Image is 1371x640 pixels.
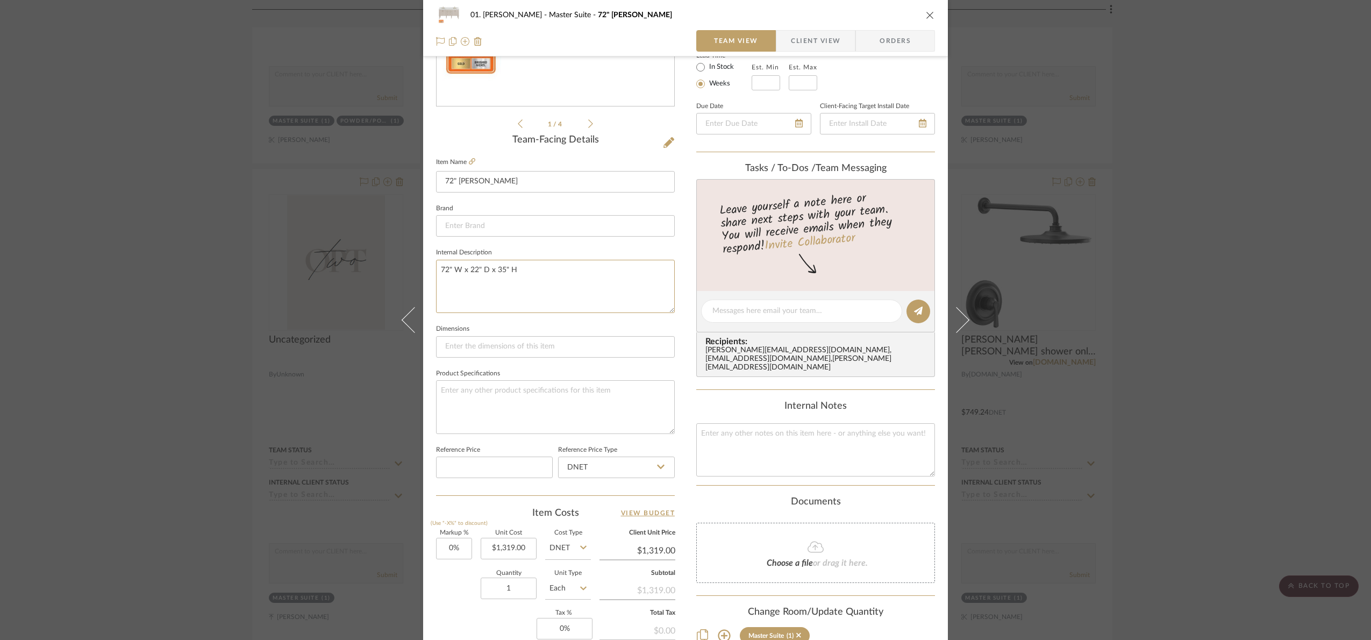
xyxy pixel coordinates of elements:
[436,134,675,146] div: Team-Facing Details
[745,163,816,173] span: Tasks / To-Dos /
[764,229,856,256] a: Invite Collaborator
[707,62,734,72] label: In Stock
[470,11,549,19] span: 01. [PERSON_NAME]
[481,571,537,576] label: Quantity
[549,11,598,19] span: Master Suite
[621,507,675,520] a: View Budget
[707,79,730,89] label: Weeks
[599,610,675,616] label: Total Tax
[868,30,923,52] span: Orders
[436,336,675,358] input: Enter the dimensions of this item
[813,559,868,567] span: or drag it here.
[436,371,500,376] label: Product Specifications
[436,206,453,211] label: Brand
[752,63,779,71] label: Est. Min
[925,10,935,20] button: close
[599,571,675,576] label: Subtotal
[599,580,675,599] div: $1,319.00
[545,530,591,536] label: Cost Type
[696,607,935,618] div: Change Room/Update Quantity
[599,530,675,536] label: Client Unit Price
[820,104,909,109] label: Client-Facing Target Install Date
[696,60,752,90] mat-radio-group: Select item type
[695,187,937,259] div: Leave yourself a note here or share next steps with your team. You will receive emails when they ...
[558,121,563,127] span: 4
[474,37,482,46] img: Remove from project
[481,530,537,536] label: Unit Cost
[545,571,591,576] label: Unit Type
[696,163,935,175] div: team Messaging
[598,11,672,19] span: 72" [PERSON_NAME]
[436,447,480,453] label: Reference Price
[558,447,617,453] label: Reference Price Type
[714,30,758,52] span: Team View
[696,113,811,134] input: Enter Due Date
[436,530,472,536] label: Markup %
[705,337,930,346] span: Recipients:
[436,326,469,332] label: Dimensions
[436,215,675,237] input: Enter Brand
[767,559,813,567] span: Choose a file
[537,610,591,616] label: Tax %
[436,158,475,167] label: Item Name
[599,620,675,639] div: $0.00
[820,113,935,134] input: Enter Install Date
[436,171,675,193] input: Enter Item Name
[705,346,930,372] div: [PERSON_NAME][EMAIL_ADDRESS][DOMAIN_NAME] , [EMAIL_ADDRESS][DOMAIN_NAME] , [PERSON_NAME][EMAIL_AD...
[553,121,558,127] span: /
[436,4,462,26] img: 4762fb71-a045-4236-8924-11ccf678e72d_48x40.jpg
[436,507,675,520] div: Item Costs
[789,63,817,71] label: Est. Max
[791,30,840,52] span: Client View
[748,632,784,639] div: Master Suite
[696,104,723,109] label: Due Date
[696,401,935,413] div: Internal Notes
[436,250,492,255] label: Internal Description
[696,496,935,508] div: Documents
[548,121,553,127] span: 1
[787,632,794,639] div: (1)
